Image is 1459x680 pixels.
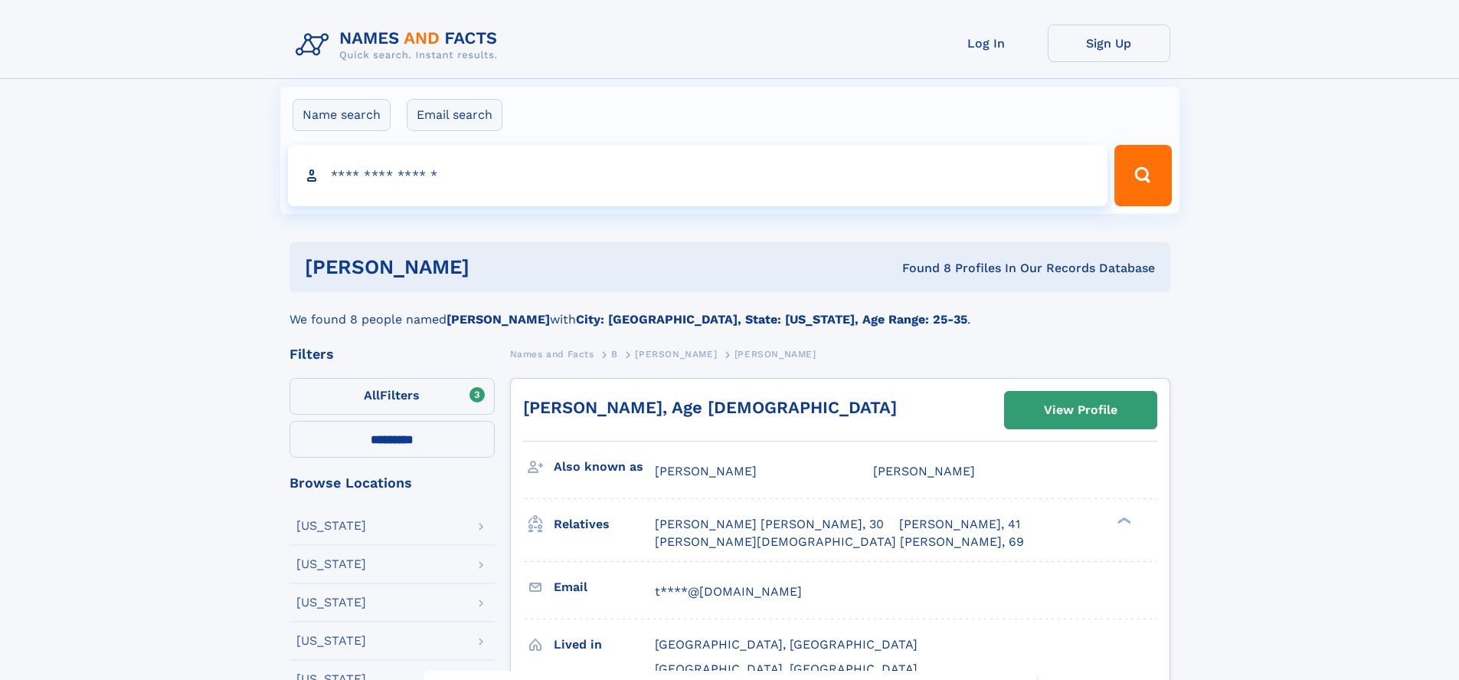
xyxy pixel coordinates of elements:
[1114,516,1132,526] div: ❯
[734,349,816,360] span: [PERSON_NAME]
[1114,145,1171,206] button: Search Button
[296,596,366,609] div: [US_STATE]
[288,145,1108,206] input: search input
[655,464,757,478] span: [PERSON_NAME]
[290,378,495,415] label: Filters
[925,25,1048,62] a: Log In
[554,574,655,600] h3: Email
[554,632,655,658] h3: Lived in
[1048,25,1170,62] a: Sign Up
[290,476,495,490] div: Browse Locations
[407,99,502,131] label: Email search
[296,558,366,570] div: [US_STATE]
[1044,393,1117,428] div: View Profile
[554,511,655,537] h3: Relatives
[510,344,594,363] a: Names and Facts
[296,635,366,647] div: [US_STATE]
[296,520,366,532] div: [US_STATE]
[899,516,1020,533] a: [PERSON_NAME], 41
[873,464,975,478] span: [PERSON_NAME]
[554,454,655,480] h3: Also known as
[1005,392,1156,429] a: View Profile
[655,637,918,652] span: [GEOGRAPHIC_DATA], [GEOGRAPHIC_DATA]
[611,344,618,363] a: B
[364,388,380,402] span: All
[635,349,717,360] span: [PERSON_NAME]
[305,258,686,277] h1: [PERSON_NAME]
[655,662,918,676] span: [GEOGRAPHIC_DATA], [GEOGRAPHIC_DATA]
[685,260,1155,277] div: Found 8 Profiles In Our Records Database
[611,349,618,360] span: B
[447,312,550,327] b: [PERSON_NAME]
[290,347,495,361] div: Filters
[523,398,897,417] a: [PERSON_NAME], Age [DEMOGRAPHIC_DATA]
[635,344,717,363] a: [PERSON_NAME]
[290,292,1170,329] div: We found 8 people named with .
[290,25,510,66] img: Logo Names and Facts
[655,534,1024,550] a: [PERSON_NAME][DEMOGRAPHIC_DATA] [PERSON_NAME], 69
[576,312,967,327] b: City: [GEOGRAPHIC_DATA], State: [US_STATE], Age Range: 25-35
[655,516,884,533] a: [PERSON_NAME] [PERSON_NAME], 30
[293,99,391,131] label: Name search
